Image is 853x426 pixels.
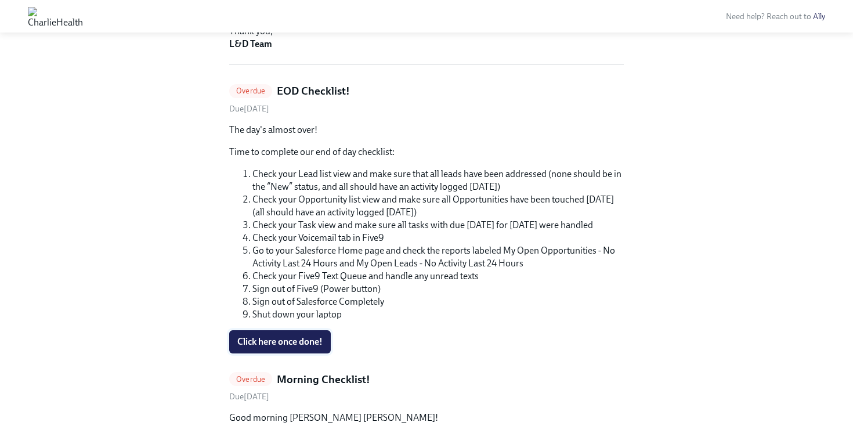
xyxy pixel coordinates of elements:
span: Overdue [229,86,272,95]
p: Time to complete our end of day checklist: [229,146,624,158]
li: Shut down your laptop [252,308,624,321]
a: OverdueEOD Checklist!Due[DATE] [229,84,624,114]
span: Tuesday, August 12th 2025, 4:30 am [229,104,269,114]
p: Thank you, [229,25,624,50]
h5: Morning Checklist! [277,372,370,387]
h5: EOD Checklist! [277,84,350,99]
span: Click here once done! [237,336,323,348]
li: Check your Opportunity list view and make sure all Opportunities have been touched [DATE] (all sh... [252,193,624,219]
li: Go to your Salesforce Home page and check the reports labeled My Open Opportunities - No Activity... [252,244,624,270]
li: Check your Five9 Text Queue and handle any unread texts [252,270,624,283]
span: Tuesday, August 12th 2025, 9:40 am [229,392,269,402]
li: Check your Lead list view and make sure that all leads have been addressed (none should be in the... [252,168,624,193]
li: Sign out of Five9 (Power button) [252,283,624,295]
a: OverdueMorning Checklist!Due[DATE] [229,372,624,403]
li: Check your Task view and make sure all tasks with due [DATE] for [DATE] were handled [252,219,624,232]
button: Click here once done! [229,330,331,353]
img: CharlieHealth [28,7,83,26]
strong: L&D Team [229,38,272,49]
p: Good morning [PERSON_NAME] [PERSON_NAME]! [229,411,624,424]
a: Ally [813,12,825,21]
li: Sign out of Salesforce Completely [252,295,624,308]
li: Check your Voicemail tab in Five9 [252,232,624,244]
span: Need help? Reach out to [726,12,825,21]
span: Overdue [229,375,272,384]
p: The day's almost over! [229,124,624,136]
